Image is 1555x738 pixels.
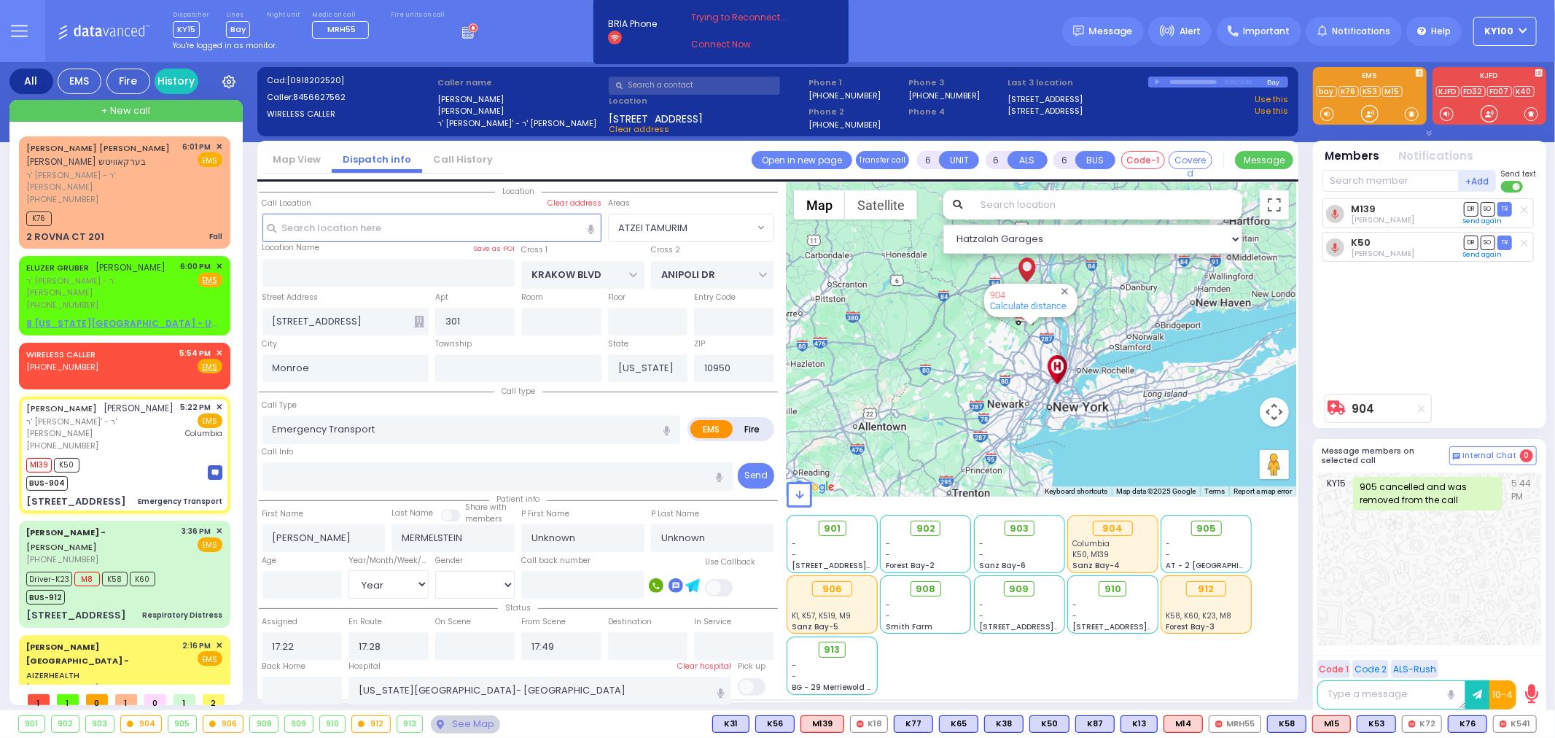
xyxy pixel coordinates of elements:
span: 0 [1520,449,1533,462]
span: K50 [54,458,79,473]
span: BUS-912 [26,590,65,605]
span: Phone 4 [908,106,1003,118]
label: Call back number [521,555,591,567]
label: Entry Code [694,292,736,303]
span: Phone 2 [808,106,903,118]
label: Save as POI [473,244,515,254]
div: Emergency Transport [138,496,222,507]
span: [STREET_ADDRESS] [609,112,703,123]
span: - [979,610,983,621]
a: Map View [262,152,332,166]
button: ALS-Rush [1391,660,1438,678]
button: +Add [1459,170,1497,192]
label: Medic on call [312,11,374,20]
span: ✕ [216,640,222,652]
img: Google [790,478,838,497]
input: Search location here [262,214,601,241]
span: Trying to Reconnect... [691,11,806,24]
div: 912 [352,716,390,732]
span: EMS [198,413,222,428]
label: Assigned [262,616,298,628]
span: 3:36 PM [182,526,211,537]
span: Help [1431,25,1451,38]
div: BLS [1029,715,1069,733]
span: You're logged in as monitor. [173,40,277,51]
div: BLS [1448,715,1487,733]
span: MRH55 [327,23,356,35]
span: 5:44 PM [1512,477,1534,510]
span: [0918202520] [287,74,344,86]
a: [PERSON_NAME] [PERSON_NAME] [26,142,170,154]
div: 912 [1186,581,1226,597]
span: Ezriel Schwartz [1351,214,1414,225]
img: red-radio-icon.svg [1500,720,1507,728]
button: ALS [1008,151,1048,169]
label: Apt [435,292,448,303]
span: Smith Farm [886,621,932,632]
button: Show satellite imagery [845,190,917,220]
label: EMS [1313,72,1427,82]
span: [PERSON_NAME][GEOGRAPHIC_DATA] - [26,641,129,667]
label: Call Type [262,400,297,411]
span: - [1072,610,1077,621]
a: [STREET_ADDRESS] [1008,93,1083,106]
label: Turn off text [1501,179,1524,194]
button: Send [738,463,774,489]
div: Respiratory Distress [142,610,222,621]
button: Ky100 [1473,17,1537,46]
label: [PHONE_NUMBER] [808,119,881,130]
span: Phone 1 [808,77,903,89]
label: Last 3 location [1008,77,1148,89]
span: - [979,549,983,560]
div: EMS [58,69,101,94]
span: [PHONE_NUMBER] [26,193,98,205]
span: Ky100 [1485,25,1514,38]
div: BLS [712,715,749,733]
a: [STREET_ADDRESS] [1008,105,1083,117]
span: ✕ [216,141,222,153]
button: UNIT [939,151,979,169]
div: Bay [1267,77,1288,88]
label: Location [609,95,803,107]
span: M139 [26,458,52,473]
span: TR [1497,236,1512,249]
span: EMS [198,152,222,167]
a: Use this [1255,105,1288,117]
button: BUS [1075,151,1115,169]
label: Night unit [267,11,300,20]
label: Clear address [547,198,601,209]
span: Forest Bay-2 [886,560,935,571]
a: AIZERHEALTH [26,641,129,681]
span: Sanz Bay-6 [979,560,1026,571]
span: Call type [494,386,542,397]
span: Send text [1501,168,1537,179]
div: 908 [250,716,278,732]
span: SO [1481,202,1495,216]
label: En Route [348,616,382,628]
img: Logo [58,22,155,40]
span: K58, K60, K23, M8 [1166,610,1232,621]
a: bay [1317,86,1337,97]
label: Cross 2 [651,244,680,256]
span: 2:16 PM [183,640,211,651]
a: M15 [1382,86,1403,97]
label: [PERSON_NAME] [437,93,604,106]
div: 906 [203,716,243,732]
span: - [792,538,797,549]
span: K1, K57, K519, M9 [792,610,851,621]
label: WIRELESS CALLER [267,108,433,120]
a: [PERSON_NAME] [26,403,97,414]
button: 10-4 [1489,680,1516,710]
div: All [9,69,53,94]
span: 913 [825,642,841,657]
small: Share with [465,502,507,513]
span: DR [1464,202,1478,216]
label: Location Name [262,242,320,254]
span: Columbia [185,428,222,439]
span: Important [1243,25,1290,38]
label: [PHONE_NUMBER] [908,90,981,101]
span: K60 [130,572,155,586]
input: Search a contact [609,77,780,95]
span: K58 [102,572,128,586]
span: ר' [PERSON_NAME]' - ר' [PERSON_NAME] [26,416,176,440]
